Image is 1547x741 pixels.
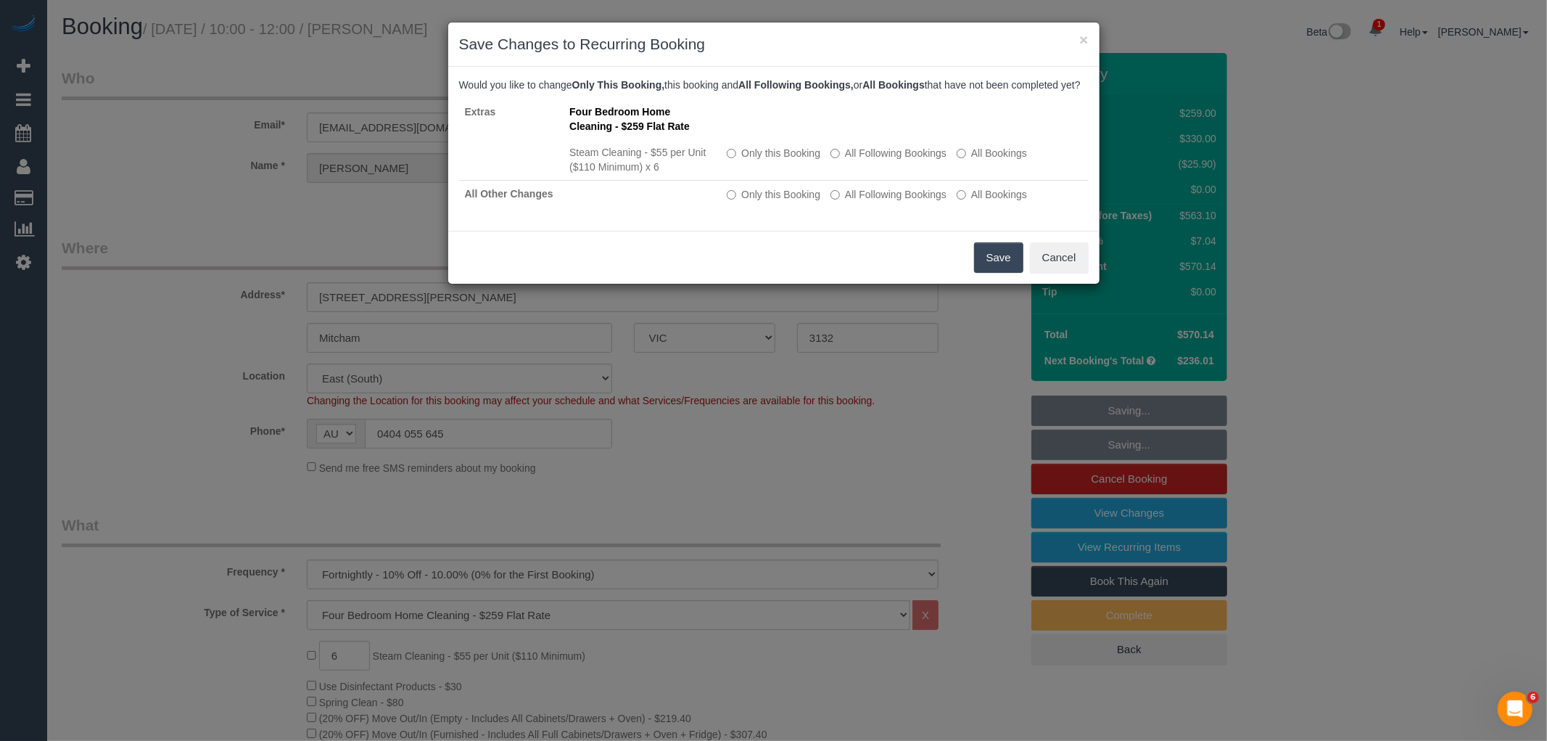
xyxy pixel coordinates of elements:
[459,33,1089,55] h3: Save Changes to Recurring Booking
[1079,32,1088,47] button: ×
[862,79,925,91] b: All Bookings
[1527,692,1539,703] span: 6
[738,79,854,91] b: All Following Bookings,
[957,146,1027,160] label: All bookings that have not been completed yet will be changed.
[830,149,840,158] input: All Following Bookings
[564,139,721,181] td: Steam Cleaning - $55 per Unit ($110 Minimum) x 6
[830,187,946,202] label: This and all the bookings after it will be changed.
[727,149,736,158] input: Only this Booking
[1498,692,1532,726] iframe: Intercom live chat
[465,188,553,200] strong: All Other Changes
[957,187,1027,202] label: All bookings that have not been completed yet will be changed.
[957,190,966,200] input: All Bookings
[727,146,820,160] label: All other bookings in the series will remain the same.
[459,78,1089,92] p: Would you like to change this booking and or that have not been completed yet?
[830,146,946,160] label: This and all the bookings after it will be changed.
[1030,242,1089,273] button: Cancel
[564,99,721,139] td: Four Bedroom Home Cleaning - $259 Flat Rate
[465,106,496,118] strong: Extras
[727,190,736,200] input: Only this Booking
[830,190,840,200] input: All Following Bookings
[572,79,665,91] b: Only This Booking,
[974,242,1023,273] button: Save
[727,187,820,202] label: All other bookings in the series will remain the same.
[957,149,966,158] input: All Bookings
